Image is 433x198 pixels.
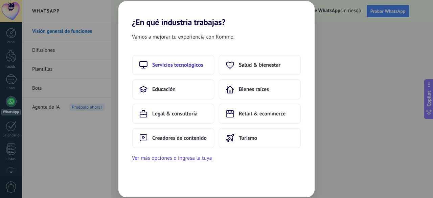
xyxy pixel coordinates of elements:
[132,128,214,148] button: Creadores de contenido
[152,86,176,93] span: Educación
[219,104,301,124] button: Retail & ecommerce
[152,135,207,141] span: Creadores de contenido
[152,62,203,68] span: Servicios tecnológicos
[132,154,212,162] button: Ver más opciones o ingresa la tuya
[219,79,301,100] button: Bienes raíces
[132,32,234,41] span: Vamos a mejorar tu experiencia con Kommo.
[239,110,286,117] span: Retail & ecommerce
[239,62,280,68] span: Salud & bienestar
[132,55,214,75] button: Servicios tecnológicos
[219,128,301,148] button: Turismo
[132,104,214,124] button: Legal & consultoría
[219,55,301,75] button: Salud & bienestar
[118,1,315,27] h2: ¿En qué industria trabajas?
[239,86,269,93] span: Bienes raíces
[132,79,214,100] button: Educación
[239,135,257,141] span: Turismo
[152,110,198,117] span: Legal & consultoría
